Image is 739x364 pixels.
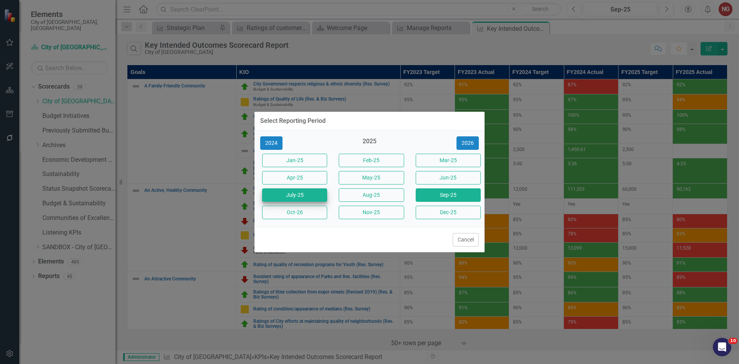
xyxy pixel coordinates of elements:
[416,154,481,167] button: Mar-25
[713,338,731,356] iframe: Intercom live chat
[337,137,402,150] div: 2025
[262,154,327,167] button: Jan-25
[262,171,327,185] button: Apr-25
[453,233,479,247] button: Cancel
[339,154,404,167] button: Feb-25
[260,117,326,124] div: Select Reporting Period
[339,188,404,202] button: Aug-25
[339,206,404,219] button: Nov-25
[260,136,283,150] button: 2024
[416,206,481,219] button: Dec-25
[339,171,404,185] button: May-25
[729,338,737,344] span: 10
[416,188,481,202] button: Sep-25
[416,171,481,185] button: Jun-25
[262,188,327,202] button: July-25
[456,136,479,150] button: 2026
[262,206,327,219] button: Oct-26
